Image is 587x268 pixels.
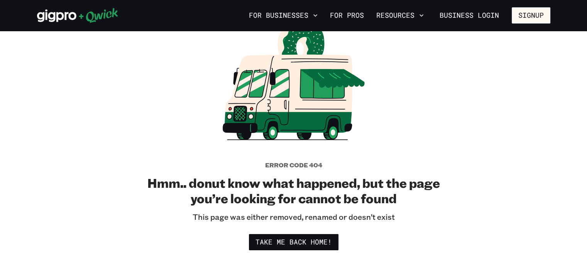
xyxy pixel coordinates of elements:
a: Take me back home! [249,234,338,250]
button: For Businesses [246,9,321,22]
button: Resources [373,9,427,22]
h5: Error code 404 [265,161,322,169]
button: Signup [512,7,550,24]
a: Business Login [433,7,506,24]
h2: Hmm.. donut know what happened, but the page you’re looking for cannot be found [147,175,440,206]
p: This page was either removed, renamed or doesn’t exist [193,212,395,222]
a: For Pros [327,9,367,22]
